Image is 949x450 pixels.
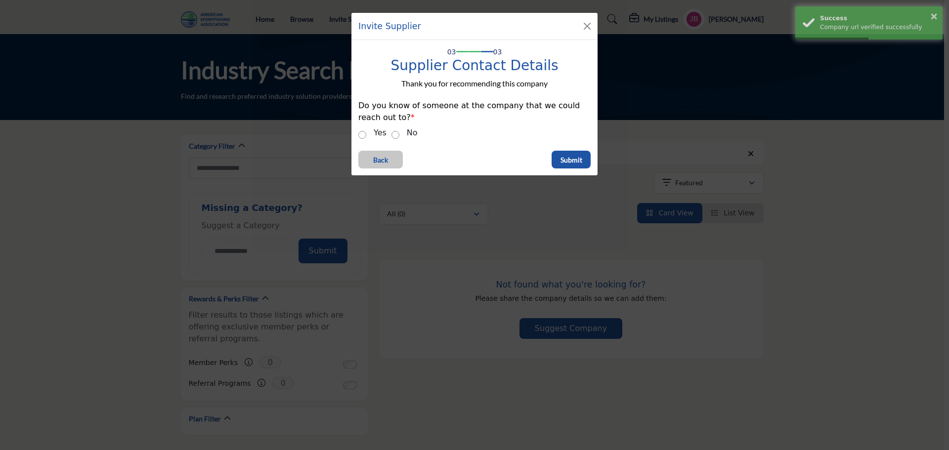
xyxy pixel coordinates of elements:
[493,47,502,57] span: 03
[390,57,558,74] h2: Supplier Contact Details
[401,78,548,89] p: Thank you for recommending this company
[373,155,388,165] span: Back
[358,151,403,168] button: Back
[358,20,421,33] h1: Invite Supplier
[374,127,387,139] label: Yes
[561,155,582,165] span: Submit
[447,47,456,57] span: 03
[358,100,591,123] label: Do you know of someone at the company that we could reach out to?
[580,19,594,33] button: Close
[552,151,591,168] button: Submit
[930,11,938,21] button: ×
[820,14,935,23] div: Success
[820,23,935,32] div: Company url verified successfully
[407,127,418,139] label: No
